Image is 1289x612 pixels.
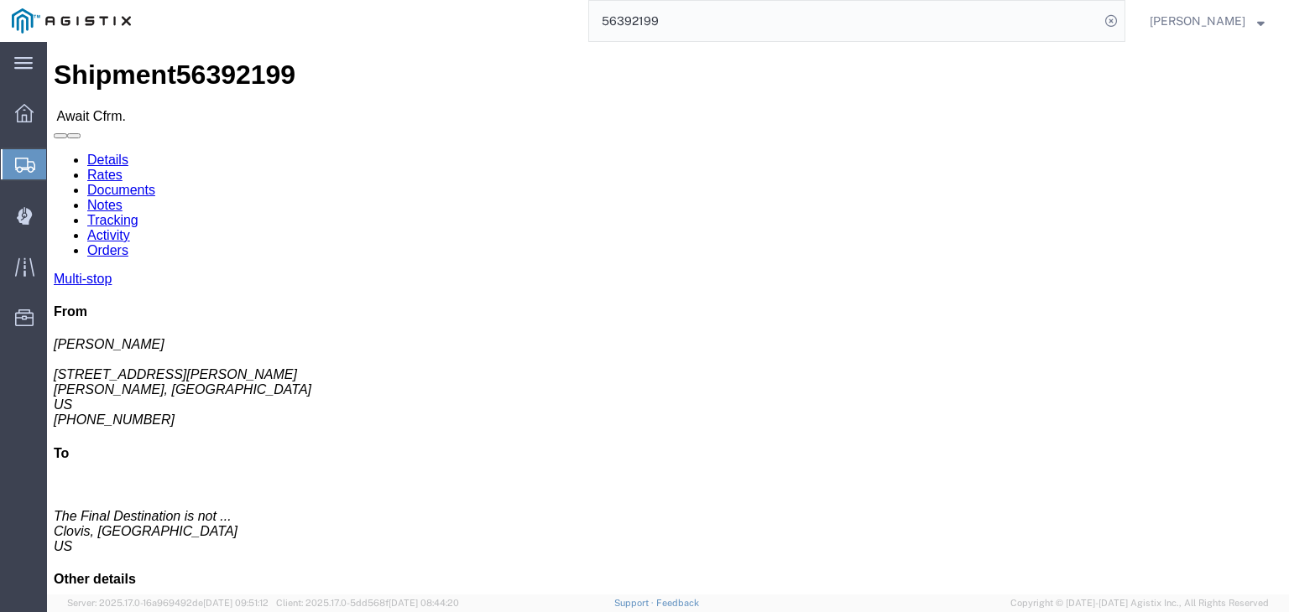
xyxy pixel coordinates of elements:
[614,598,656,608] a: Support
[67,598,269,608] span: Server: 2025.17.0-16a969492de
[276,598,459,608] span: Client: 2025.17.0-5dd568f
[389,598,459,608] span: [DATE] 08:44:20
[1150,12,1245,30] span: Lorretta Ayala
[656,598,699,608] a: Feedback
[1149,11,1266,31] button: [PERSON_NAME]
[589,1,1099,41] input: Search for shipment number, reference number
[203,598,269,608] span: [DATE] 09:51:12
[47,42,1289,594] iframe: FS Legacy Container
[1010,596,1269,610] span: Copyright © [DATE]-[DATE] Agistix Inc., All Rights Reserved
[12,8,131,34] img: logo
